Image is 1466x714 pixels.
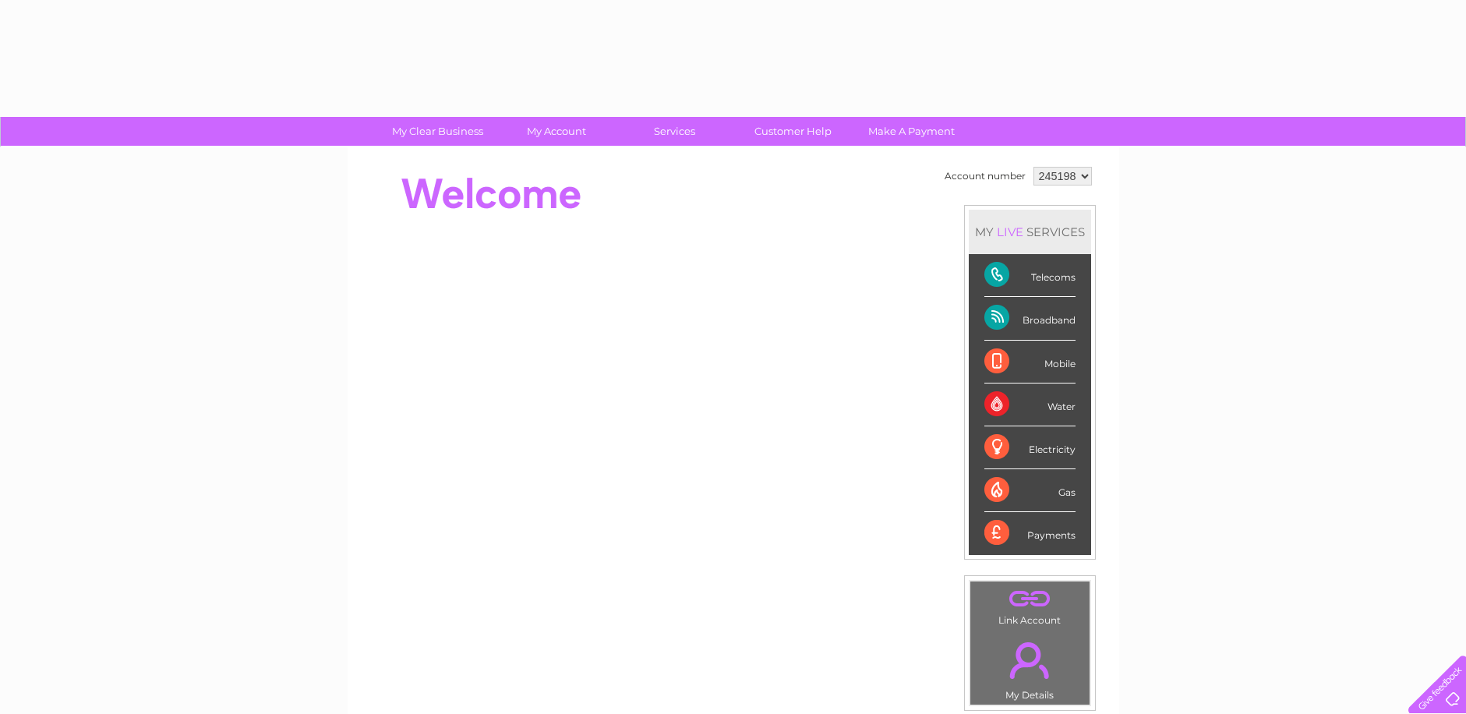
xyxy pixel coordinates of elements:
[974,633,1086,687] a: .
[970,581,1090,630] td: Link Account
[492,117,620,146] a: My Account
[984,254,1076,297] div: Telecoms
[984,297,1076,340] div: Broadband
[969,210,1091,254] div: MY SERVICES
[610,117,739,146] a: Services
[984,426,1076,469] div: Electricity
[970,629,1090,705] td: My Details
[984,469,1076,512] div: Gas
[994,224,1026,239] div: LIVE
[984,512,1076,554] div: Payments
[974,585,1086,613] a: .
[984,384,1076,426] div: Water
[729,117,857,146] a: Customer Help
[984,341,1076,384] div: Mobile
[847,117,976,146] a: Make A Payment
[373,117,502,146] a: My Clear Business
[941,163,1030,189] td: Account number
